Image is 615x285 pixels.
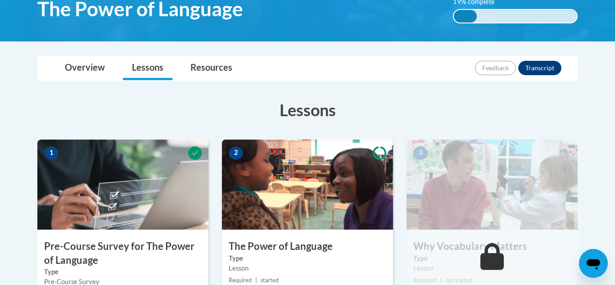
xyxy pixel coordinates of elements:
label: Type [413,253,571,263]
button: Transcript [518,61,561,75]
iframe: Button to launch messaging window [579,249,608,278]
span: Required [413,277,436,284]
span: started [261,277,279,284]
span: | [440,277,442,284]
h3: Lessons [37,99,578,121]
img: Course Image [407,140,578,230]
img: Course Image [37,140,208,230]
span: not started [445,277,473,284]
h3: Pre-Course Survey for The Power of Language [37,240,208,267]
a: Overview [56,56,114,80]
h3: The Power of Language [222,240,393,253]
div: Lesson [229,263,386,273]
span: 2 [229,146,243,160]
span: 1 [44,146,59,160]
a: Resources [181,56,241,80]
a: Lessons [123,56,172,80]
label: Type [44,267,202,277]
span: 3 [413,146,428,160]
div: 19% complete [454,10,477,23]
label: Type [229,253,386,263]
span: | [255,277,257,284]
img: Course Image [222,140,393,230]
div: Lesson [413,263,571,273]
h3: Why Vocabulary Matters [407,240,578,253]
span: Required [229,277,252,284]
button: Feedback [475,61,516,75]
